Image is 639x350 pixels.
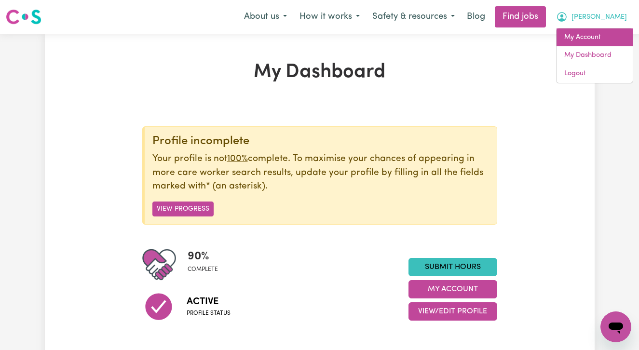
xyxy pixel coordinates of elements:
a: Blog [461,6,491,27]
p: Your profile is not complete. To maximise your chances of appearing in more care worker search re... [152,152,489,194]
div: My Account [556,28,633,83]
button: View Progress [152,202,214,216]
span: 90 % [188,248,218,265]
a: Submit Hours [408,258,497,276]
a: My Account [557,28,633,47]
span: complete [188,265,218,274]
img: Careseekers logo [6,8,41,26]
a: My Dashboard [557,46,633,65]
a: Careseekers logo [6,6,41,28]
span: an asterisk [206,182,265,191]
span: [PERSON_NAME] [571,12,627,23]
a: Find jobs [495,6,546,27]
h1: My Dashboard [142,61,497,84]
button: My Account [550,7,633,27]
button: How it works [293,7,366,27]
button: View/Edit Profile [408,302,497,321]
u: 100% [227,154,248,163]
a: Logout [557,65,633,83]
div: Profile completeness: 90% [188,248,226,282]
button: Safety & resources [366,7,461,27]
div: Profile incomplete [152,135,489,148]
button: About us [238,7,293,27]
button: My Account [408,280,497,298]
span: Profile status [187,309,231,318]
iframe: Button to launch messaging window [600,311,631,342]
span: Active [187,295,231,309]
